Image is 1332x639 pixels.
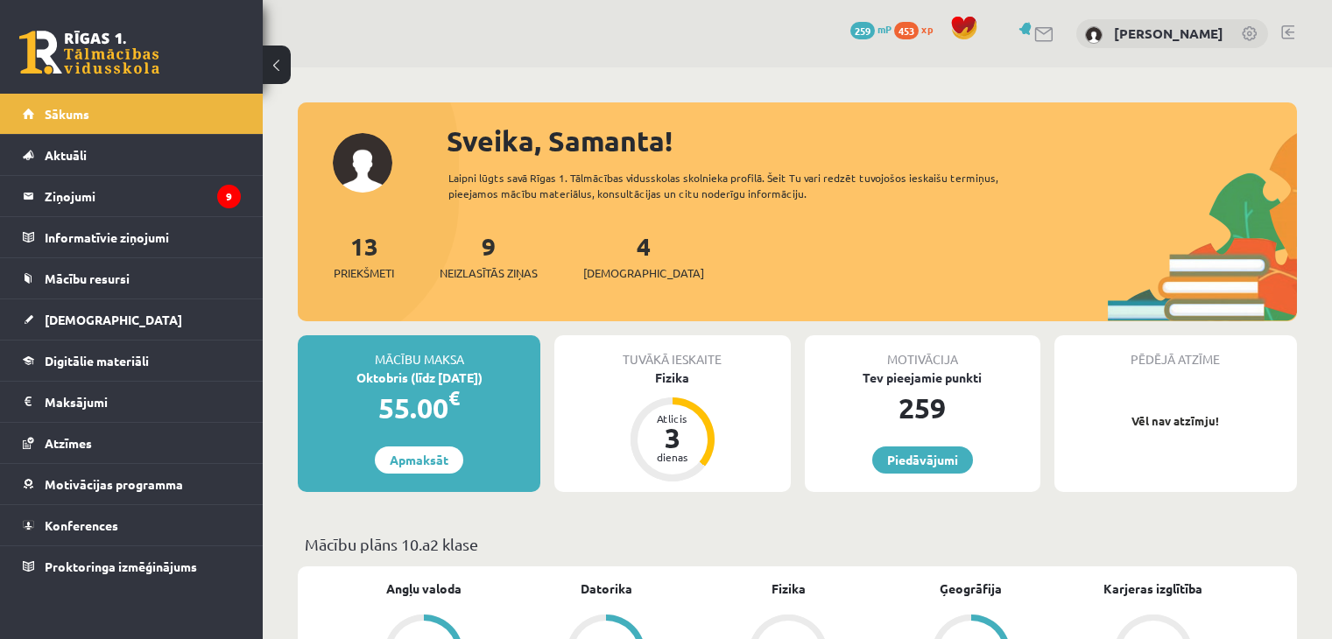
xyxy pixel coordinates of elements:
span: Priekšmeti [334,264,394,282]
a: Datorika [581,579,632,598]
div: Atlicis [646,413,699,424]
div: Sveika, Samanta! [447,120,1297,162]
legend: Informatīvie ziņojumi [45,217,241,257]
a: Sākums [23,94,241,134]
div: Motivācija [805,335,1040,369]
div: Laipni lūgts savā Rīgas 1. Tālmācības vidusskolas skolnieka profilā. Šeit Tu vari redzēt tuvojošo... [448,170,1048,201]
div: 259 [805,387,1040,429]
a: 9Neizlasītās ziņas [440,230,538,282]
a: Fizika Atlicis 3 dienas [554,369,790,484]
a: Fizika [772,579,806,598]
a: Karjeras izglītība [1103,579,1202,598]
a: 13Priekšmeti [334,230,394,282]
span: mP [877,22,892,36]
div: Mācību maksa [298,335,540,369]
div: Pēdējā atzīme [1054,335,1297,369]
span: Digitālie materiāli [45,353,149,369]
a: 259 mP [850,22,892,36]
div: 55.00 [298,387,540,429]
a: Angļu valoda [386,579,462,598]
a: [DEMOGRAPHIC_DATA] [23,299,241,340]
span: xp [921,22,933,36]
a: Ziņojumi9 [23,176,241,216]
div: 3 [646,424,699,452]
span: Atzīmes [45,435,92,451]
div: Fizika [554,369,790,387]
a: Piedāvājumi [872,446,973,474]
span: Proktoringa izmēģinājums [45,558,197,574]
a: 453 xp [894,22,941,36]
span: 453 [894,22,919,39]
a: Mācību resursi [23,258,241,298]
p: Vēl nav atzīmju! [1063,412,1288,430]
legend: Maksājumi [45,382,241,422]
div: Oktobris (līdz [DATE]) [298,369,540,387]
a: Ģeogrāfija [940,579,1002,598]
span: Aktuāli [45,147,87,163]
a: Konferences [23,505,241,545]
a: Digitālie materiāli [23,341,241,381]
a: [PERSON_NAME] [1114,25,1223,42]
span: Sākums [45,106,89,122]
span: Motivācijas programma [45,476,183,492]
a: Aktuāli [23,135,241,175]
a: Rīgas 1. Tālmācības vidusskola [19,31,159,74]
a: Maksājumi [23,382,241,422]
a: 4[DEMOGRAPHIC_DATA] [583,230,704,282]
span: Konferences [45,517,118,533]
span: 259 [850,22,875,39]
p: Mācību plāns 10.a2 klase [305,532,1290,556]
span: [DEMOGRAPHIC_DATA] [45,312,182,327]
span: € [448,385,460,411]
a: Informatīvie ziņojumi [23,217,241,257]
legend: Ziņojumi [45,176,241,216]
a: Proktoringa izmēģinājums [23,546,241,586]
span: [DEMOGRAPHIC_DATA] [583,264,704,282]
i: 9 [217,185,241,208]
a: Atzīmes [23,423,241,463]
div: Tev pieejamie punkti [805,369,1040,387]
div: Tuvākā ieskaite [554,335,790,369]
span: Mācību resursi [45,270,130,286]
a: Apmaksāt [375,446,463,474]
img: Samanta Žigaļeva [1085,26,1103,44]
span: Neizlasītās ziņas [440,264,538,282]
div: dienas [646,452,699,462]
a: Motivācijas programma [23,464,241,504]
